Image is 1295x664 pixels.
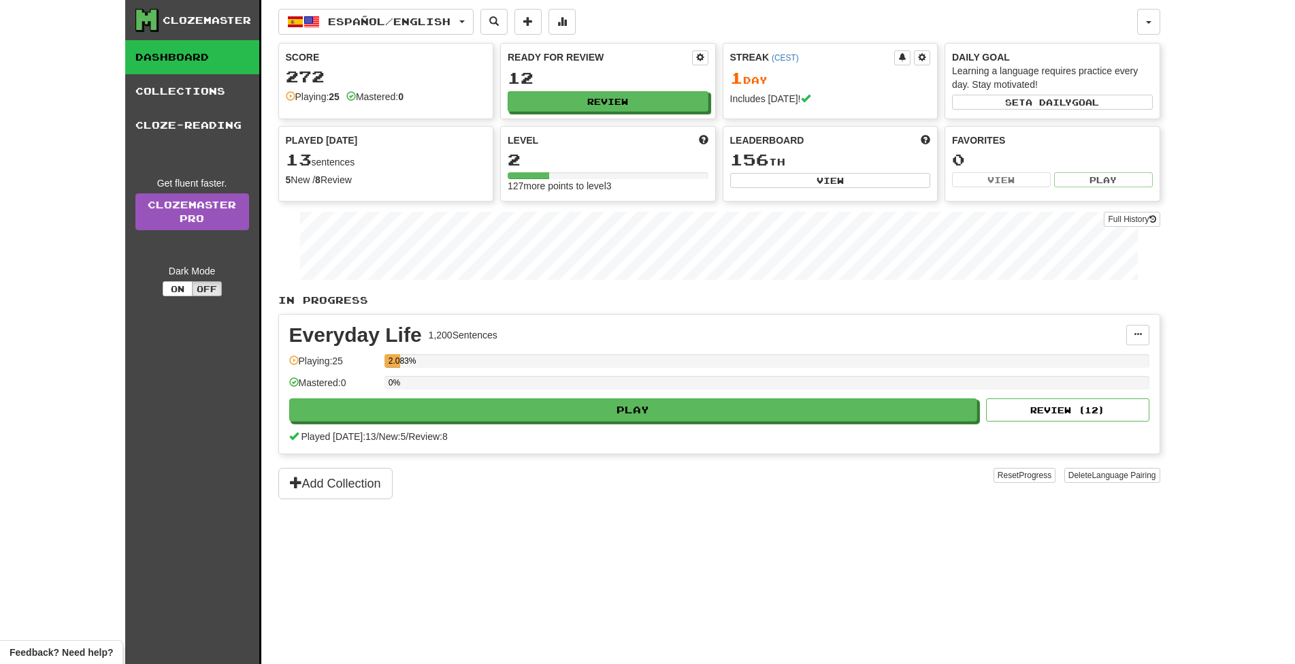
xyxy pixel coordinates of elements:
p: In Progress [278,294,1160,307]
button: Review [508,91,708,112]
button: Play [1054,172,1153,187]
button: Español/English [278,9,474,35]
a: ClozemasterPro [135,193,249,230]
div: Streak [730,50,895,64]
button: DeleteLanguage Pairing [1064,468,1160,483]
div: Daily Goal [952,50,1153,64]
div: Get fluent faster. [135,176,249,190]
span: Open feedback widget [10,646,113,659]
button: Off [192,281,222,296]
button: On [163,281,193,296]
span: a daily [1026,97,1072,107]
strong: 5 [286,174,291,185]
div: 12 [508,69,708,86]
div: Day [730,69,931,87]
span: / [406,431,408,442]
span: Review: 8 [408,431,448,442]
span: / [376,431,379,442]
div: th [730,151,931,169]
strong: 8 [315,174,321,185]
span: Played [DATE] [286,133,358,147]
div: Mastered: [346,90,404,104]
span: Español / English [328,16,450,27]
div: Ready for Review [508,50,692,64]
button: More stats [548,9,576,35]
button: Search sentences [480,9,508,35]
button: View [730,173,931,188]
span: Score more points to level up [699,133,708,147]
div: Includes [DATE]! [730,92,931,106]
div: Everyday Life [289,325,422,345]
button: Full History [1104,212,1160,227]
span: 156 [730,150,769,169]
button: Add sentence to collection [514,9,542,35]
div: 272 [286,68,487,85]
div: 127 more points to level 3 [508,179,708,193]
strong: 0 [398,91,404,102]
span: Played [DATE]: 13 [301,431,376,442]
div: Playing: 25 [289,354,378,377]
a: Dashboard [125,40,259,74]
strong: 25 [329,91,340,102]
div: Favorites [952,133,1153,147]
div: 2.083% [389,354,400,368]
button: View [952,172,1051,187]
div: sentences [286,151,487,169]
button: Review (12) [986,398,1149,422]
a: Collections [125,74,259,108]
span: Level [508,133,538,147]
button: Seta dailygoal [952,95,1153,110]
button: Add Collection [278,468,393,499]
span: 13 [286,150,312,169]
span: Progress [1019,471,1051,480]
a: (CEST) [772,53,799,63]
div: 1,200 Sentences [429,328,497,342]
div: 2 [508,151,708,168]
div: Clozemaster [163,14,251,27]
span: 1 [730,68,743,87]
a: Cloze-Reading [125,108,259,142]
span: New: 5 [379,431,406,442]
div: Dark Mode [135,264,249,278]
button: ResetProgress [994,468,1055,483]
div: Playing: [286,90,340,104]
div: 0 [952,151,1153,168]
div: Score [286,50,487,64]
span: Language Pairing [1092,471,1155,480]
span: This week in points, UTC [921,133,930,147]
div: New / Review [286,173,487,187]
div: Learning a language requires practice every day. Stay motivated! [952,64,1153,91]
div: Mastered: 0 [289,376,378,398]
button: Play [289,398,978,422]
span: Leaderboard [730,133,804,147]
